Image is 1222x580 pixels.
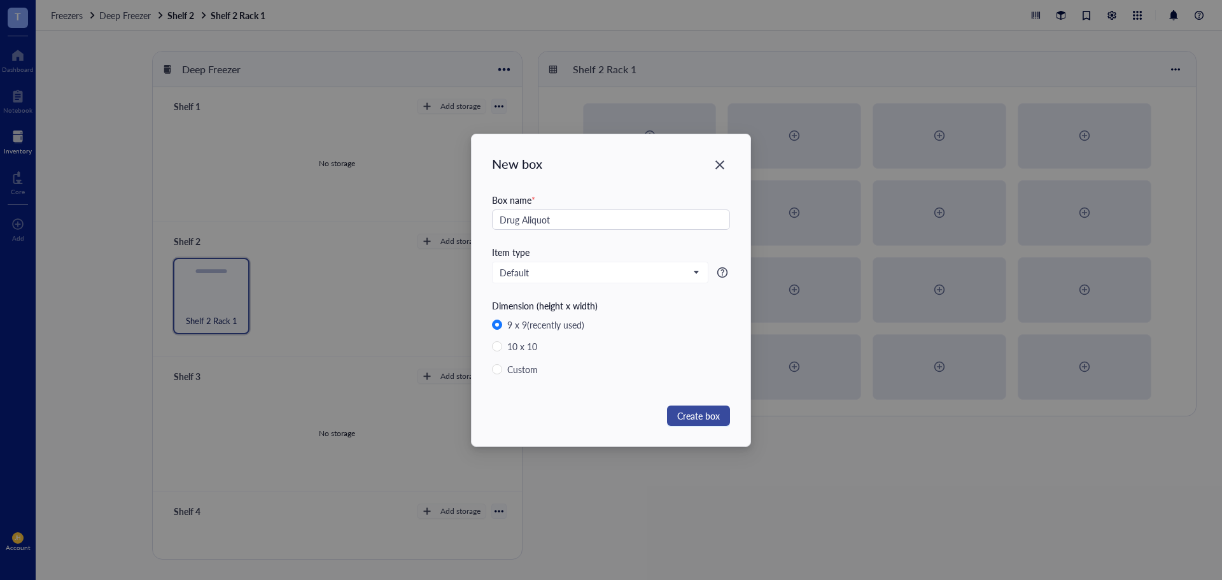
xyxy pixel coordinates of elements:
span: Close [710,157,730,173]
div: Dimension (height x width) [492,299,730,313]
input: e.g. DNA protein [492,209,730,230]
button: Close [710,155,730,175]
div: 9 x 9 (recently used) [507,318,584,332]
div: Custom [507,362,538,376]
span: Create box [677,409,720,423]
div: New box [492,155,730,173]
span: Default [500,267,698,278]
div: 10 x 10 [507,339,537,353]
div: Box name [492,193,730,207]
div: Item type [492,245,730,259]
button: Create box [667,406,730,426]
